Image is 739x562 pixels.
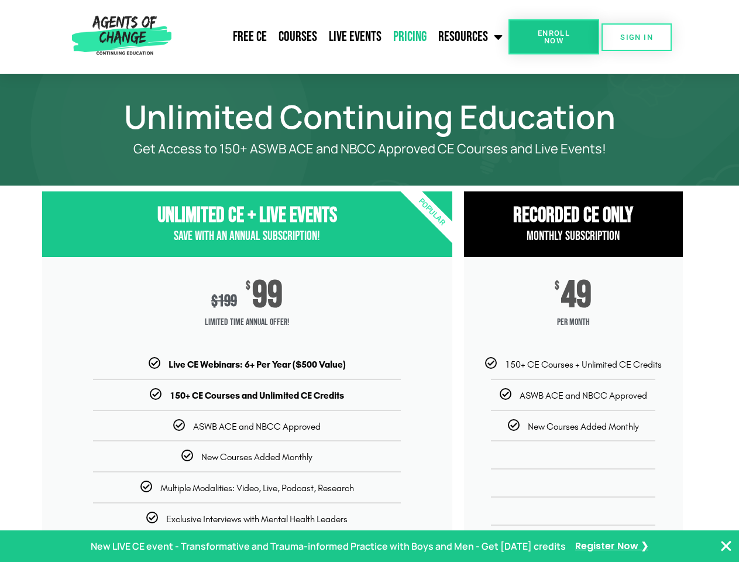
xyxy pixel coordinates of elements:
[42,311,452,334] span: Limited Time Annual Offer!
[176,22,508,52] nav: Menu
[575,538,648,555] a: Register Now ❯
[91,538,566,555] p: New LIVE CE event - Transformative and Trauma-informed Practice with Boys and Men - Get [DATE] cr...
[227,22,273,52] a: Free CE
[252,280,283,311] span: 99
[505,359,662,370] span: 150+ CE Courses + Unlimited CE Credits
[520,390,647,401] span: ASWB ACE and NBCC Approved
[42,203,452,228] h3: Unlimited CE + Live Events
[246,280,250,292] span: $
[555,280,559,292] span: $
[601,23,672,51] a: SIGN IN
[364,145,499,280] div: Popular
[387,22,432,52] a: Pricing
[508,19,599,54] a: Enroll Now
[432,22,508,52] a: Resources
[527,228,620,244] span: Monthly Subscription
[170,390,344,401] b: 150+ CE Courses and Unlimited CE Credits
[193,421,321,432] span: ASWB ACE and NBCC Approved
[201,451,312,462] span: New Courses Added Monthly
[211,292,237,311] div: 199
[83,142,656,156] p: Get Access to 150+ ASWB ACE and NBCC Approved CE Courses and Live Events!
[620,33,653,41] span: SIGN IN
[528,421,639,432] span: New Courses Added Monthly
[273,22,323,52] a: Courses
[174,228,320,244] span: Save with an Annual Subscription!
[719,539,733,553] button: Close Banner
[160,482,354,494] span: Multiple Modalities: Video, Live, Podcast, Research
[323,22,387,52] a: Live Events
[211,292,218,311] span: $
[166,513,348,525] span: Exclusive Interviews with Mental Health Leaders
[169,359,346,370] b: Live CE Webinars: 6+ Per Year ($500 Value)
[561,280,592,311] span: 49
[464,311,683,334] span: per month
[527,29,580,44] span: Enroll Now
[36,103,703,130] h1: Unlimited Continuing Education
[464,203,683,228] h3: RECORDED CE ONly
